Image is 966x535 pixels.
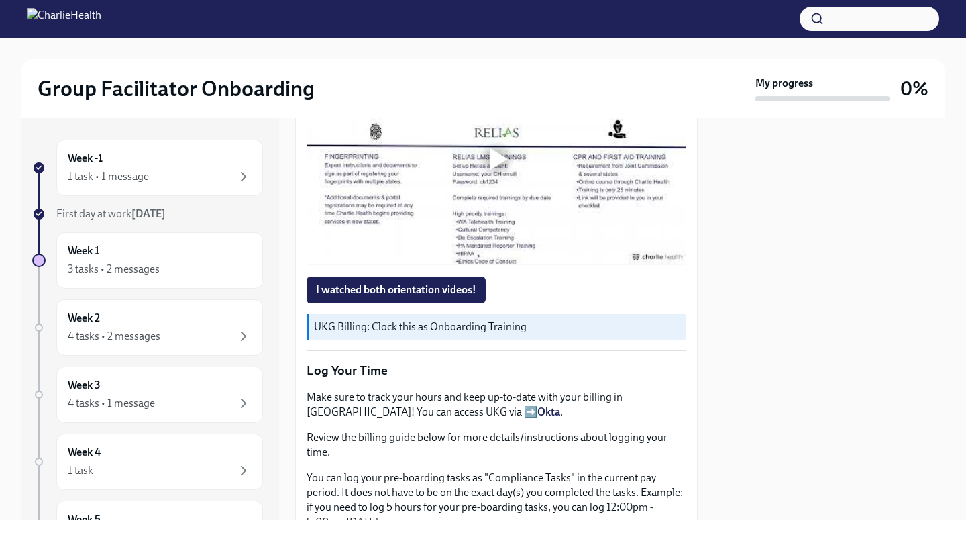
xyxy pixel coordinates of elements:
a: Week 24 tasks • 2 messages [32,299,263,356]
div: 4 tasks • 1 message [68,396,155,411]
a: Week 41 task [32,434,263,490]
div: 3 tasks • 2 messages [68,262,160,277]
h6: Week 1 [68,244,99,258]
div: 1 task [68,463,93,478]
a: Okta [537,405,560,418]
p: Make sure to track your hours and keep up-to-date with your billing in [GEOGRAPHIC_DATA]! You can... [307,390,686,420]
a: Week -11 task • 1 message [32,140,263,196]
h6: Week 2 [68,311,100,326]
p: Log Your Time [307,362,686,379]
h6: Week 5 [68,512,101,527]
a: Week 13 tasks • 2 messages [32,232,263,289]
p: Review the billing guide below for more details/instructions about logging your time. [307,430,686,460]
button: I watched both orientation videos! [307,277,486,303]
h6: Week 4 [68,445,101,460]
a: Week 34 tasks • 1 message [32,367,263,423]
img: CharlieHealth [27,8,101,30]
h2: Group Facilitator Onboarding [38,75,315,102]
span: I watched both orientation videos! [316,283,476,297]
span: First day at work [56,207,166,220]
h6: Week -1 [68,151,103,166]
p: UKG Billing: Clock this as Onboarding Training [314,320,681,334]
div: 1 task • 1 message [68,169,149,184]
h3: 0% [900,77,928,101]
a: First day at work[DATE] [32,207,263,222]
h6: Week 3 [68,378,101,393]
div: 4 tasks • 2 messages [68,329,160,344]
strong: My progress [755,76,813,91]
strong: [DATE] [131,207,166,220]
p: You can log your pre-boarding tasks as "Compliance Tasks" in the current pay period. It does not ... [307,471,686,530]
